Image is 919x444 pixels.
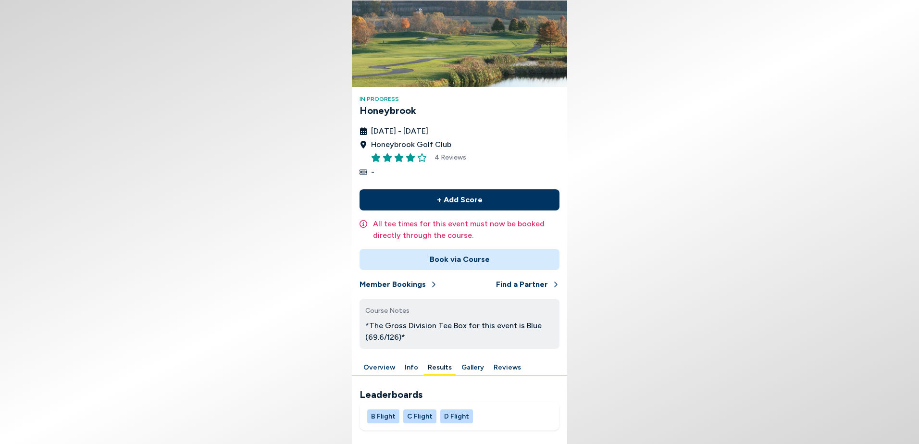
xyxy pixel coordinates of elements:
[360,274,437,295] button: Member Bookings
[406,153,415,162] button: Rate this item 4 stars
[371,125,428,137] span: [DATE] - [DATE]
[435,152,466,162] span: 4 Reviews
[401,360,422,375] button: Info
[371,166,374,178] span: -
[365,307,410,315] span: Course Notes
[373,218,559,241] p: All tee times for this event must now be booked directly through the course.
[360,409,559,423] div: Manage your account
[403,409,436,423] button: C Flight
[360,103,559,118] h3: Honeybrook
[360,189,559,210] button: + Add Score
[352,360,567,375] div: Manage your account
[440,409,473,423] button: D Flight
[417,153,427,162] button: Rate this item 5 stars
[424,360,456,375] button: Results
[352,0,567,87] img: Honeybrook
[458,360,488,375] button: Gallery
[365,320,554,343] p: *The Gross Division Tee Box for this event is Blue (69.6/126)*
[360,249,559,270] button: Book via Course
[360,95,559,103] h4: In Progress
[360,387,559,402] h2: Leaderboards
[383,153,392,162] button: Rate this item 2 stars
[371,139,451,150] span: Honeybrook Golf Club
[371,153,381,162] button: Rate this item 1 stars
[394,153,404,162] button: Rate this item 3 stars
[490,360,525,375] button: Reviews
[496,274,559,295] button: Find a Partner
[367,409,399,423] button: B Flight
[360,360,399,375] button: Overview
